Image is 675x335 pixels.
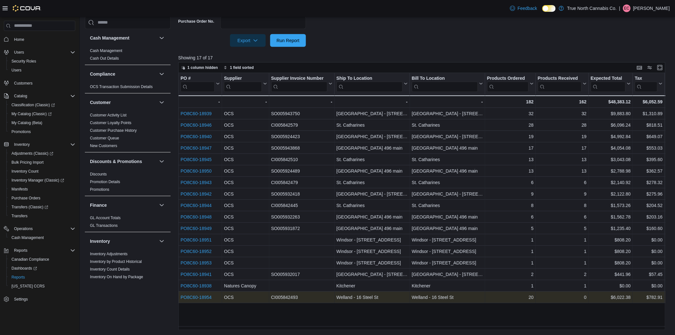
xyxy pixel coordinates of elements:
[6,273,78,282] button: Reports
[635,156,663,163] div: $395.60
[1,48,78,57] button: Users
[538,98,587,106] div: 162
[181,214,211,220] a: PO8C60-18948
[635,75,663,92] button: Tax
[11,141,32,148] button: Inventory
[11,35,75,43] span: Home
[9,176,75,184] span: Inventory Manager (Classic)
[90,48,122,53] a: Cash Management
[6,57,78,66] button: Security Roles
[336,144,407,152] div: [GEOGRAPHIC_DATA] 496 main
[6,118,78,127] button: My Catalog (Beta)
[635,75,657,92] div: Tax
[271,179,332,186] div: CI005842479
[635,98,663,106] div: $6,052.59
[9,256,52,263] a: Canadian Compliance
[619,4,620,12] p: |
[6,185,78,194] button: Manifests
[508,2,540,15] a: Feedback
[635,179,663,186] div: $278.32
[412,156,483,163] div: St. Catharines
[11,266,37,271] span: Dashboards
[336,156,407,163] div: St. Catharines
[90,187,109,191] a: Promotions
[277,37,300,44] span: Run Report
[158,201,166,209] button: Finance
[9,273,27,281] a: Reports
[635,121,663,129] div: $818.51
[11,169,39,174] span: Inventory Count
[487,133,534,140] div: 19
[487,156,534,163] div: 13
[9,176,67,184] a: Inventory Manager (Classic)
[9,234,75,242] span: Cash Management
[11,48,26,56] button: Users
[591,179,631,186] div: $2,140.92
[13,5,41,11] img: Cova
[85,83,171,93] div: Compliance
[11,59,36,64] span: Security Roles
[90,274,143,279] a: Inventory On Hand by Package
[90,143,117,148] a: New Customers
[181,168,211,174] a: PO8C60-18950
[591,133,631,140] div: $4,992.84
[487,121,534,129] div: 28
[9,110,75,118] span: My Catalog (Classic)
[14,297,28,302] span: Settings
[181,191,211,197] a: PO8C60-18942
[270,34,306,47] button: Run Report
[487,75,528,81] div: Products Ordered
[90,56,119,61] span: Cash Out Details
[11,205,48,210] span: Transfers (Classic)
[90,112,127,117] span: Customer Activity List
[4,32,75,321] nav: Complex example
[1,35,78,44] button: Home
[90,158,142,164] h3: Discounts & Promotions
[11,151,53,156] span: Adjustments (Classic)
[90,238,110,244] h3: Inventory
[9,110,54,118] a: My Catalog (Classic)
[336,75,407,92] button: Ship To Location
[412,133,483,140] div: [GEOGRAPHIC_DATA] - [STREET_ADDRESS]
[90,179,120,184] a: Promotion Details
[591,156,631,163] div: $3,043.08
[336,75,402,92] div: Ship To Location
[412,75,478,81] div: Bill To Location
[9,212,30,220] a: Transfers
[9,150,75,157] span: Adjustments (Classic)
[11,235,44,240] span: Cash Management
[6,109,78,118] a: My Catalog (Classic)
[90,172,107,176] a: Discounts
[178,19,214,24] label: Purchase Order No.
[6,149,78,158] a: Adjustments (Classic)
[9,234,46,242] a: Cash Management
[90,135,119,140] span: Customer Queue
[90,71,115,77] h3: Compliance
[9,212,75,220] span: Transfers
[623,4,631,12] div: Eric Chittim
[181,272,211,277] a: PO8C60-18941
[6,212,78,220] button: Transfers
[11,213,27,219] span: Transfers
[487,75,528,92] div: Products Ordered
[538,110,587,117] div: 32
[181,123,211,128] a: PO8C60-18946
[9,128,33,136] a: Promotions
[656,64,664,71] button: Enter fullscreen
[538,75,582,92] div: Products Received
[234,34,262,47] span: Export
[336,98,407,106] div: -
[90,113,127,117] a: Customer Activity List
[224,190,267,198] div: OCS
[90,158,157,164] button: Discounts & Promotions
[11,196,41,201] span: Purchase Orders
[412,167,483,175] div: [GEOGRAPHIC_DATA] 496 main
[221,64,256,71] button: 1 field sorted
[11,187,28,192] span: Manifests
[1,78,78,88] button: Customers
[11,141,75,148] span: Inventory
[633,4,670,12] p: [PERSON_NAME]
[90,223,118,227] a: GL Transactions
